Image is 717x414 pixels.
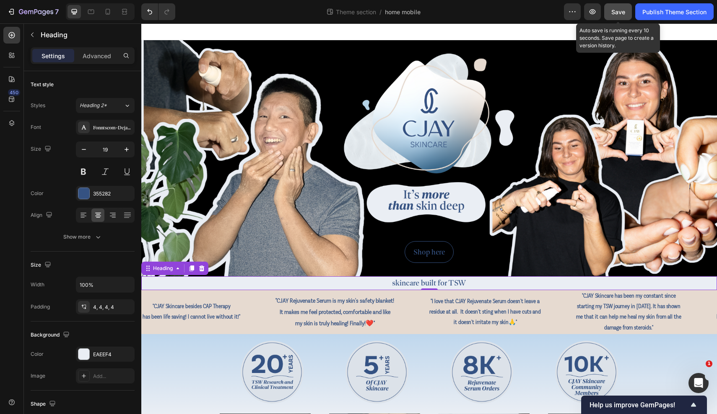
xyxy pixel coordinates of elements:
[642,8,707,16] div: Publish Theme Section
[1,288,99,299] p: has been life saving! I cannot live without it!"
[76,277,134,292] input: Auto
[272,222,304,235] p: Shop here
[134,294,253,306] p: my skin is truly healing! Finally!
[141,3,175,20] div: Undo/Redo
[288,294,400,304] p: it doesn't irritate my skin
[42,51,65,60] p: Settings
[435,299,540,310] p: damage from steroids."
[334,8,378,16] span: Theme section
[93,351,132,358] div: EAEEF4
[288,283,400,294] p: residue at all. It doesn't sting when I have cuts and
[141,23,717,414] iframe: Design area
[63,233,102,241] div: Show more
[8,89,20,96] div: 450
[604,3,632,20] button: Save
[31,190,44,197] div: Color
[611,8,625,15] span: Save
[263,218,312,239] button: <p>Shop here</p>
[93,124,132,131] div: Fonntscom-Dejanire-Headline-Regular
[435,267,540,278] p: "CJAY Skincare has been my constant since
[93,303,132,311] div: 4, 4, 4, 4
[1,278,99,288] p: "CJAY Skincare besides CAP Therapy
[706,360,712,367] span: 1
[414,317,477,380] img: gempages_572184144415556480-72ecb56e-11d9-4bad-9efa-00539096ca5c.png
[31,123,41,131] div: Font
[76,98,135,113] button: Heading 2*
[367,296,376,302] strong: 🙏"
[55,7,59,17] p: 7
[31,372,45,380] div: Image
[31,144,53,155] div: Size
[309,317,372,380] img: gempages_572184144415556480-d4f71412-2ccd-472a-a45a-430721ceb935.png
[93,190,132,198] div: 355282
[31,329,71,341] div: Background
[31,210,54,221] div: Align
[80,102,107,109] span: Heading 2*
[31,399,57,410] div: Shape
[575,288,673,299] p: has been life saving! I cannot live without it!"
[288,273,400,283] p: "I love that CJAY Rejuvenate Serum doesn't leave a
[93,373,132,380] div: Add...
[31,229,135,244] button: Show more
[204,317,267,380] img: gempages_572184144415556480-0a01ace6-87a9-487e-9852-d3c82f484638.png
[134,283,253,294] p: It makes me feel protected, comfortable and like
[635,3,714,20] button: Publish Theme Section
[379,8,382,16] span: /
[99,317,162,380] img: gempages_572184144415556480-45236fbe-60a5-4801-8e23-4b6b1bcb544d.png
[41,30,131,40] p: Heading
[31,81,54,88] div: Text style
[83,51,111,60] p: Advanced
[385,8,421,16] span: home mobile
[31,102,45,109] div: Styles
[590,400,699,410] button: Show survey - Help us improve GemPages!
[31,350,44,358] div: Color
[31,260,53,271] div: Size
[435,278,540,288] p: starting my TSW journey in [DATE]. It has shown
[590,401,688,409] span: Help us improve GemPages!
[435,288,540,299] p: me that it can help me heal my skin from all the
[575,278,673,288] p: "CJAY Skincare besides CAP Therapy
[3,3,62,20] button: 7
[134,272,253,283] p: "CJAY Rejuvenate Serum is my skin's safety blanket!
[688,373,709,393] iframe: Intercom live chat
[31,303,50,311] div: Padding
[31,281,44,288] div: Width
[10,241,33,249] div: Heading
[224,297,234,303] a: ❤️"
